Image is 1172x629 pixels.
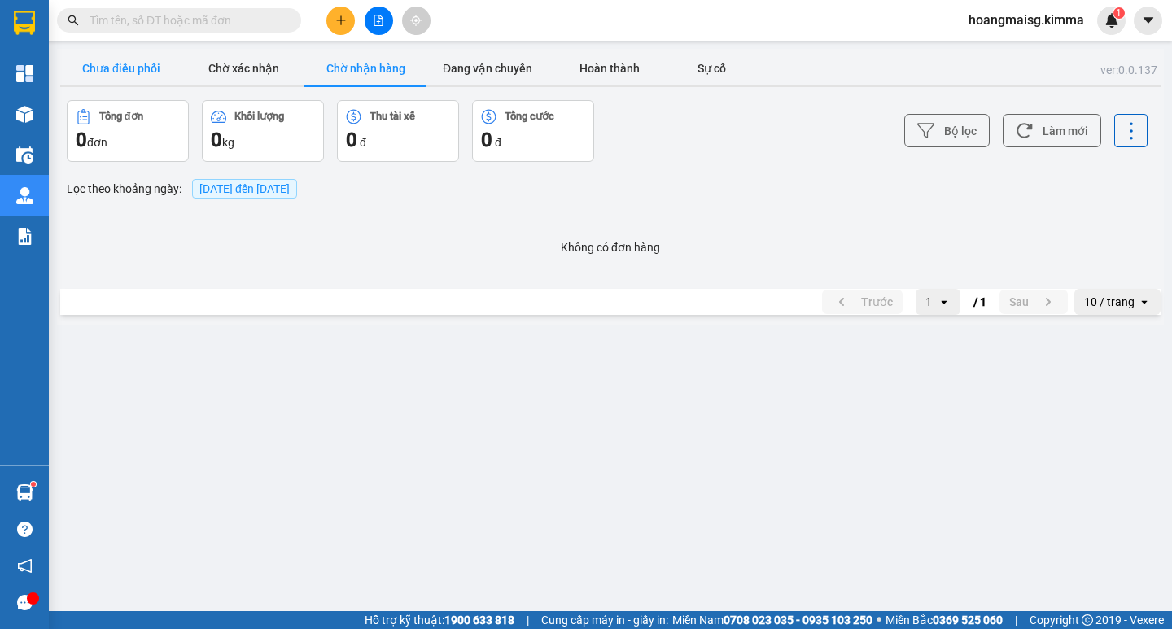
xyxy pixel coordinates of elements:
[99,111,143,122] div: Tổng đơn
[1116,7,1122,19] span: 1
[410,15,422,26] span: aim
[17,522,33,537] span: question-circle
[326,7,355,35] button: plus
[192,179,297,199] span: [DATE] đến [DATE]
[541,611,668,629] span: Cung cấp máy in - giấy in:
[60,222,1161,273] div: Không có đơn hàng
[1113,7,1125,19] sup: 1
[724,614,872,627] strong: 0708 023 035 - 0935 103 250
[481,127,585,153] div: đ
[17,595,33,610] span: message
[426,52,549,85] button: Đang vận chuyển
[202,100,324,162] button: Khối lượng0kg
[67,180,181,198] span: Lọc theo khoảng ngày :
[16,65,33,82] img: dashboard-icon
[76,129,87,151] span: 0
[877,617,881,623] span: ⚪️
[60,52,182,85] button: Chưa điều phối
[481,129,492,151] span: 0
[938,295,951,308] svg: open
[16,228,33,245] img: solution-icon
[211,129,222,151] span: 0
[527,611,529,629] span: |
[365,611,514,629] span: Hỗ trợ kỹ thuật:
[76,127,180,153] div: đơn
[67,100,189,162] button: Tổng đơn0đơn
[402,7,431,35] button: aim
[973,292,986,312] span: / 1
[1084,294,1135,310] div: 10 / trang
[1104,13,1119,28] img: icon-new-feature
[365,7,393,35] button: file-add
[17,558,33,574] span: notification
[505,111,554,122] div: Tổng cước
[925,294,932,310] div: 1
[933,614,1003,627] strong: 0369 525 060
[335,15,347,26] span: plus
[90,11,282,29] input: Tìm tên, số ĐT hoặc mã đơn
[999,290,1068,314] button: next page. current page 1 / 1
[14,11,35,35] img: logo-vxr
[1138,295,1151,308] svg: open
[549,52,671,85] button: Hoàn thành
[304,52,426,85] button: Chờ nhận hàng
[234,111,284,122] div: Khối lượng
[822,290,903,314] button: previous page. current page 1 / 1
[886,611,1003,629] span: Miền Bắc
[1015,611,1017,629] span: |
[182,52,304,85] button: Chờ xác nhận
[373,15,384,26] span: file-add
[1136,294,1138,310] input: Selected 10 / trang.
[16,187,33,204] img: warehouse-icon
[16,106,33,123] img: warehouse-icon
[1082,614,1093,626] span: copyright
[211,127,315,153] div: kg
[16,484,33,501] img: warehouse-icon
[1141,13,1156,28] span: caret-down
[68,15,79,26] span: search
[904,114,990,147] button: Bộ lọc
[370,111,415,122] div: Thu tài xế
[671,52,752,85] button: Sự cố
[956,10,1097,30] span: hoangmaisg.kimma
[672,611,872,629] span: Miền Nam
[444,614,514,627] strong: 1900 633 818
[346,129,357,151] span: 0
[1003,114,1101,147] button: Làm mới
[346,127,450,153] div: đ
[337,100,459,162] button: Thu tài xế0 đ
[199,182,290,195] span: 15/10/2025 đến 15/10/2025
[31,482,36,487] sup: 1
[16,146,33,164] img: warehouse-icon
[472,100,594,162] button: Tổng cước0 đ
[1134,7,1162,35] button: caret-down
